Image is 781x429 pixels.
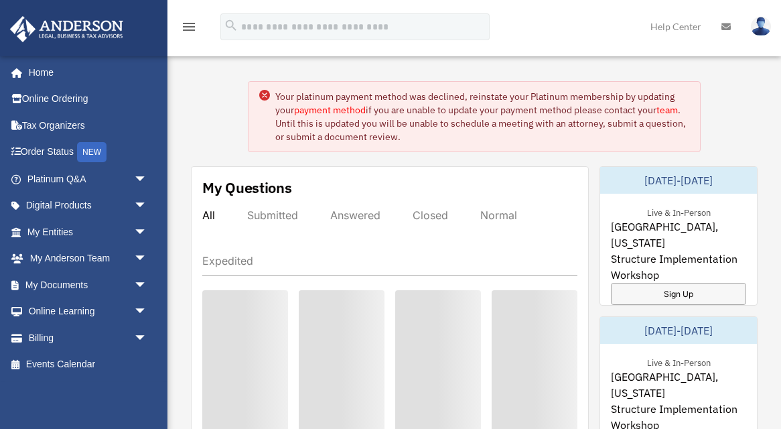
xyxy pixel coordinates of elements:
[9,271,167,298] a: My Documentsarrow_drop_down
[202,178,292,198] div: My Questions
[77,142,106,162] div: NEW
[600,317,757,344] div: [DATE]-[DATE]
[9,324,167,351] a: Billingarrow_drop_down
[636,355,721,369] div: Live & In-Person
[224,18,238,33] i: search
[134,324,161,352] span: arrow_drop_down
[330,208,380,222] div: Answered
[9,192,167,219] a: Digital Productsarrow_drop_down
[9,112,167,139] a: Tax Organizers
[134,271,161,299] span: arrow_drop_down
[751,17,771,36] img: User Pic
[611,219,746,251] span: [GEOGRAPHIC_DATA], [US_STATE]
[611,251,746,283] span: Structure Implementation Workshop
[9,245,167,272] a: My Anderson Teamarrow_drop_down
[9,59,161,86] a: Home
[9,139,167,166] a: Order StatusNEW
[134,245,161,273] span: arrow_drop_down
[134,219,161,246] span: arrow_drop_down
[9,219,167,245] a: My Entitiesarrow_drop_down
[134,192,161,220] span: arrow_drop_down
[202,254,253,267] div: Expedited
[134,298,161,326] span: arrow_drop_down
[247,208,298,222] div: Submitted
[275,90,690,143] div: Your platinum payment method was declined, reinstate your Platinum membership by updating your if...
[181,23,197,35] a: menu
[9,298,167,325] a: Online Learningarrow_drop_down
[6,16,127,42] img: Anderson Advisors Platinum Portal
[9,351,167,378] a: Events Calendar
[413,208,448,222] div: Closed
[636,204,721,219] div: Live & In-Person
[611,283,746,305] a: Sign Up
[294,104,366,116] a: payment method
[656,104,678,116] a: team
[202,208,215,222] div: All
[9,166,167,192] a: Platinum Q&Aarrow_drop_down
[600,167,757,194] div: [DATE]-[DATE]
[9,86,167,113] a: Online Ordering
[134,166,161,193] span: arrow_drop_down
[480,208,517,222] div: Normal
[611,369,746,401] span: [GEOGRAPHIC_DATA], [US_STATE]
[181,19,197,35] i: menu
